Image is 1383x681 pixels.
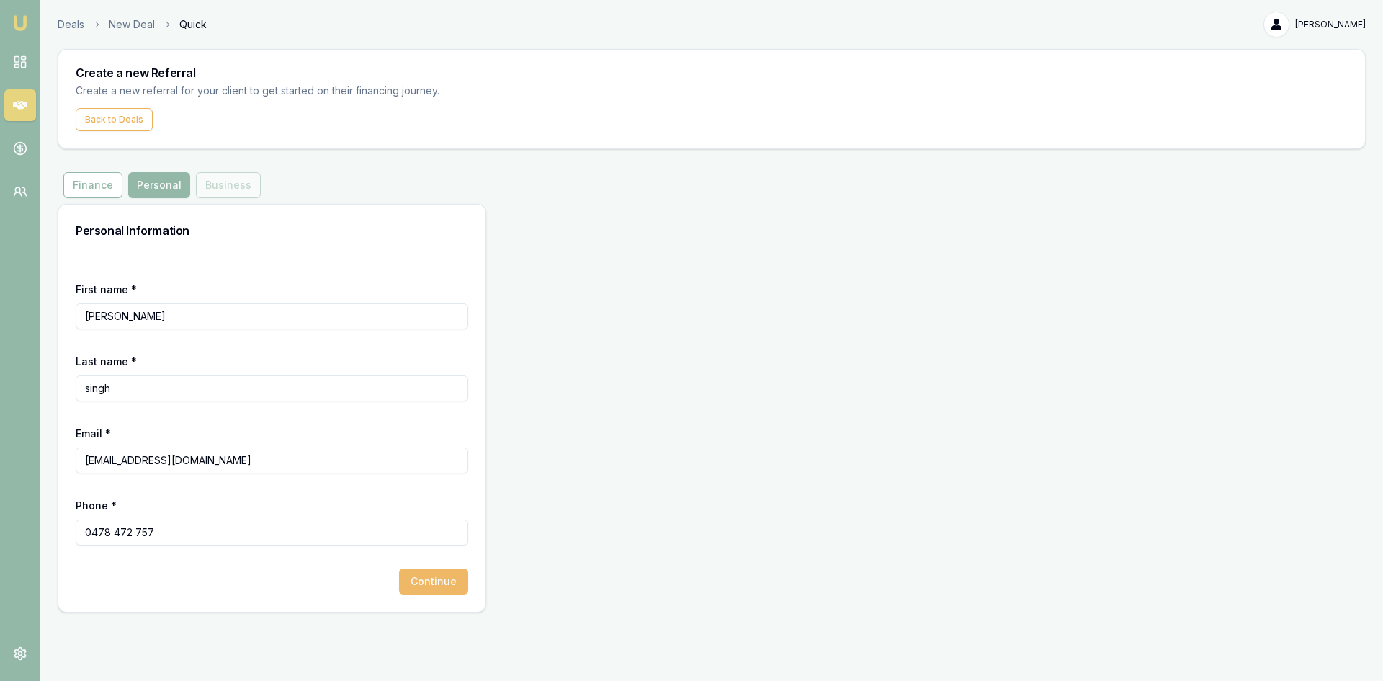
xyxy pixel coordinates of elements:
span: Quick [179,17,207,32]
h3: Create a new Referral [76,67,1348,79]
p: Create a new referral for your client to get started on their financing journey. [76,83,444,99]
img: emu-icon-u.png [12,14,29,32]
h3: Personal Information [76,222,468,239]
span: [PERSON_NAME] [1295,19,1366,30]
button: Personal [128,172,190,198]
label: First name * [76,283,137,295]
button: Continue [399,569,468,595]
label: Email * [76,427,111,440]
a: New Deal [109,17,155,32]
nav: breadcrumb [58,17,207,32]
label: Last name * [76,355,137,368]
button: Finance [63,172,122,198]
label: Phone * [76,499,117,512]
button: Back to Deals [76,108,153,131]
a: Deals [58,17,84,32]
